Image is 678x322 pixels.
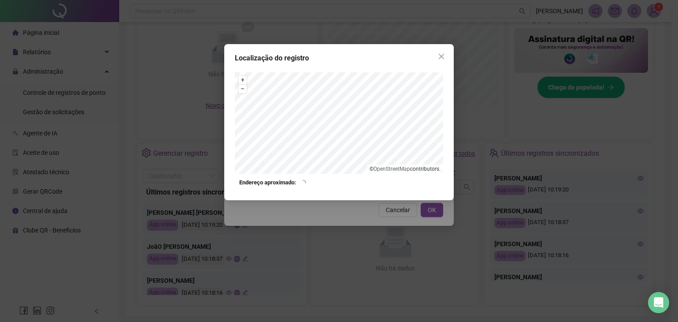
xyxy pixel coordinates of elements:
[438,53,445,60] span: close
[239,178,296,187] strong: Endereço aproximado:
[373,166,410,172] a: OpenStreetMap
[434,49,448,64] button: Close
[235,53,443,64] div: Localização do registro
[238,85,247,93] button: –
[299,179,307,187] span: loading
[369,166,441,172] li: © contributors.
[238,76,247,84] button: +
[648,292,669,313] div: Open Intercom Messenger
